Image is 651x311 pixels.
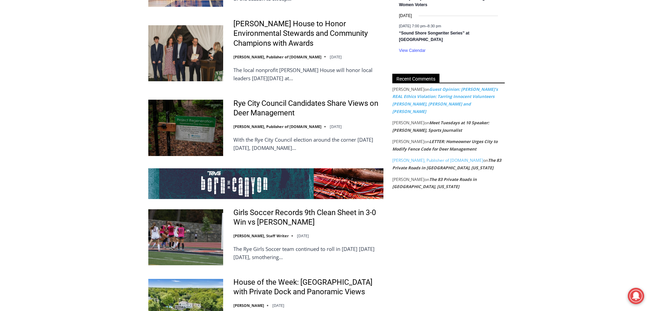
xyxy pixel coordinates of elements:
p: With the Rye City Council election around the corner [DATE][DATE], [DOMAIN_NAME]… [233,136,383,152]
time: [DATE] [297,233,309,238]
span: [DATE] 7:00 pm [399,24,425,28]
a: Meet Tuesdays at 10 Speaker: [PERSON_NAME], Sports Journalist [392,120,489,133]
a: Intern @ [DOMAIN_NAME] [164,66,331,85]
time: [DATE] [399,13,412,19]
time: [DATE] [272,303,284,308]
a: [PERSON_NAME], Publisher of [DOMAIN_NAME] [233,54,322,59]
time: [DATE] [330,124,342,129]
a: The 83 Private Roads in [GEOGRAPHIC_DATA], [US_STATE] [392,176,477,190]
footer: on [392,157,505,171]
span: Recent Comments [392,74,439,83]
span: [PERSON_NAME] [392,176,424,182]
p: The local nonprofit [PERSON_NAME] House will honor local leaders [DATE][DATE] at… [233,66,383,82]
footer: on [392,176,505,190]
span: [PERSON_NAME] [392,86,424,92]
footer: on [392,119,505,134]
a: [PERSON_NAME], Publisher of [DOMAIN_NAME] [233,124,322,129]
span: 8:30 pm [428,24,441,28]
span: [PERSON_NAME] [392,139,424,144]
img: Rye City Council Candidates Share Views on Deer Management [148,100,223,156]
img: Girls Soccer Records 9th Clean Sheet in 3-0 Win vs Harrison [148,209,223,265]
a: [PERSON_NAME], Publisher of [DOMAIN_NAME] [392,157,483,163]
span: [PERSON_NAME] [392,120,424,126]
p: The Rye Girls Soccer team continued to roll in [DATE] [DATE][DATE], smothering… [233,245,383,261]
a: The 83 Private Roads in [GEOGRAPHIC_DATA], [US_STATE] [392,157,501,171]
a: LETTER: Homeowner Urges City to Modify Fence Code for Deer Management [392,139,498,152]
footer: on [392,86,505,115]
a: Girls Soccer Records 9th Clean Sheet in 3-0 Win vs [PERSON_NAME] [233,208,383,227]
a: “Sound Shore Songwriter Series” at [GEOGRAPHIC_DATA] [399,31,470,43]
a: [PERSON_NAME], Staff Writer [233,233,289,238]
div: "At the 10am stand-up meeting, each intern gets a chance to take [PERSON_NAME] and the other inte... [173,0,323,66]
a: [PERSON_NAME] House to Honor Environmental Stewards and Community Champions with Awards [233,19,383,48]
footer: on [392,138,505,153]
a: [PERSON_NAME] [233,303,264,308]
img: Wainwright House to Honor Environmental Stewards and Community Champions with Awards [148,25,223,81]
time: [DATE] [330,54,342,59]
a: Guest Opinion: [PERSON_NAME]’s REAL Ethics Violation: Tarring Innocent Volunteers [PERSON_NAME], ... [392,86,498,114]
a: House of the Week: [GEOGRAPHIC_DATA] with Private Dock and Panoramic Views [233,278,383,297]
time: – [399,24,441,28]
span: Intern @ [DOMAIN_NAME] [179,68,317,83]
a: View Calendar [399,48,426,53]
a: Rye City Council Candidates Share Views on Deer Management [233,99,383,118]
